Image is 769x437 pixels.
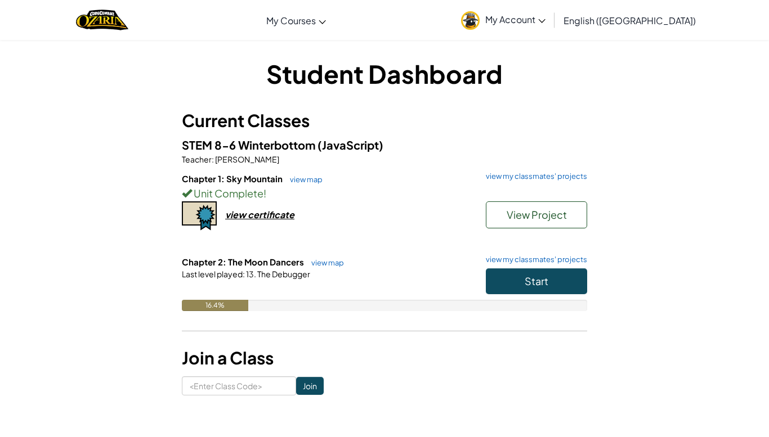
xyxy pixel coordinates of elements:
span: English ([GEOGRAPHIC_DATA]) [564,15,696,26]
a: view my classmates' projects [480,173,587,180]
span: Chapter 1: Sky Mountain [182,173,284,184]
div: view certificate [225,209,294,220]
div: 16.4% [182,300,248,311]
a: view certificate [182,209,294,220]
span: My Account [485,13,546,25]
a: view map [306,258,344,267]
a: My Courses [261,5,332,35]
span: [PERSON_NAME] [214,154,279,164]
span: : [212,154,214,164]
h3: Join a Class [182,345,587,371]
button: Start [486,268,587,294]
span: 13. [245,269,256,279]
span: Teacher [182,154,212,164]
a: view map [284,175,323,184]
span: STEM 8-6 Winterbottom [182,138,318,152]
a: English ([GEOGRAPHIC_DATA]) [558,5,701,35]
h3: Current Classes [182,108,587,133]
img: certificate-icon.png [182,201,217,231]
img: avatar [461,11,480,30]
h1: Student Dashboard [182,56,587,91]
span: Unit Complete [192,187,263,200]
span: (JavaScript) [318,138,383,152]
a: view my classmates' projects [480,256,587,263]
span: View Project [507,208,567,221]
input: <Enter Class Code> [182,376,296,395]
span: Last level played [182,269,243,279]
span: Start [525,274,548,287]
a: Ozaria by CodeCombat logo [76,8,128,31]
span: ! [263,187,266,200]
input: Join [296,377,324,395]
a: My Account [455,2,551,38]
span: The Debugger [256,269,310,279]
span: Chapter 2: The Moon Dancers [182,256,306,267]
span: My Courses [266,15,316,26]
span: : [243,269,245,279]
button: View Project [486,201,587,228]
img: Home [76,8,128,31]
